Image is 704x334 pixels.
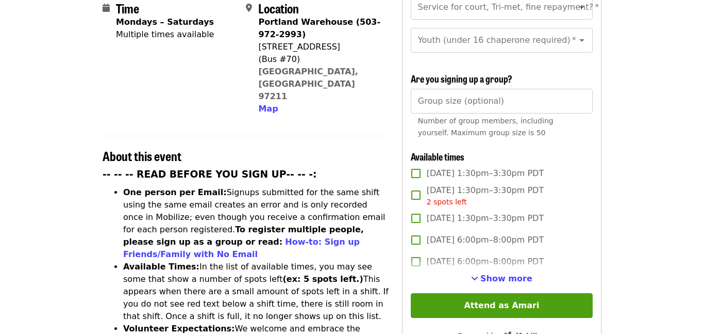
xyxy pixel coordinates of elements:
span: 2 spots left [427,198,467,206]
span: [DATE] 1:30pm–3:30pm PDT [427,184,544,208]
li: Signups submitted for the same shift using the same email creates an error and is only recorded o... [123,186,390,261]
span: Show more [480,274,532,283]
span: [DATE] 1:30pm–3:30pm PDT [427,167,544,180]
strong: One person per Email: [123,187,227,197]
strong: Mondays – Saturdays [116,17,214,27]
div: (Bus #70) [258,53,381,66]
span: [DATE] 1:30pm–3:30pm PDT [427,212,544,225]
strong: Portland Warehouse (503-972-2993) [258,17,380,39]
a: How-to: Sign up Friends/Family with No Email [123,237,360,259]
span: [DATE] 6:00pm–8:00pm PDT [427,234,544,246]
button: Open [575,33,589,47]
div: Multiple times available [116,28,214,41]
input: [object Object] [411,89,593,114]
span: Map [258,104,278,114]
span: Are you signing up a group? [411,72,512,85]
span: About this event [103,147,181,165]
strong: To register multiple people, please sign up as a group or read: [123,225,364,247]
li: In the list of available times, you may see some that show a number of spots left This appears wh... [123,261,390,323]
i: calendar icon [103,3,110,13]
strong: Available Times: [123,262,199,272]
a: [GEOGRAPHIC_DATA], [GEOGRAPHIC_DATA] 97211 [258,67,358,101]
i: map-marker-alt icon [246,3,252,13]
span: Available times [411,150,464,163]
strong: -- -- -- READ BEFORE YOU SIGN UP-- -- -: [103,169,317,180]
button: Attend as Amari [411,293,593,318]
button: See more timeslots [471,273,532,285]
strong: (ex: 5 spots left.) [282,274,363,284]
span: Number of group members, including yourself. Maximum group size is 50 [418,117,554,137]
button: Map [258,103,278,115]
div: [STREET_ADDRESS] [258,41,381,53]
strong: Volunteer Expectations: [123,324,235,333]
span: [DATE] 6:00pm–8:00pm PDT [427,256,544,268]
